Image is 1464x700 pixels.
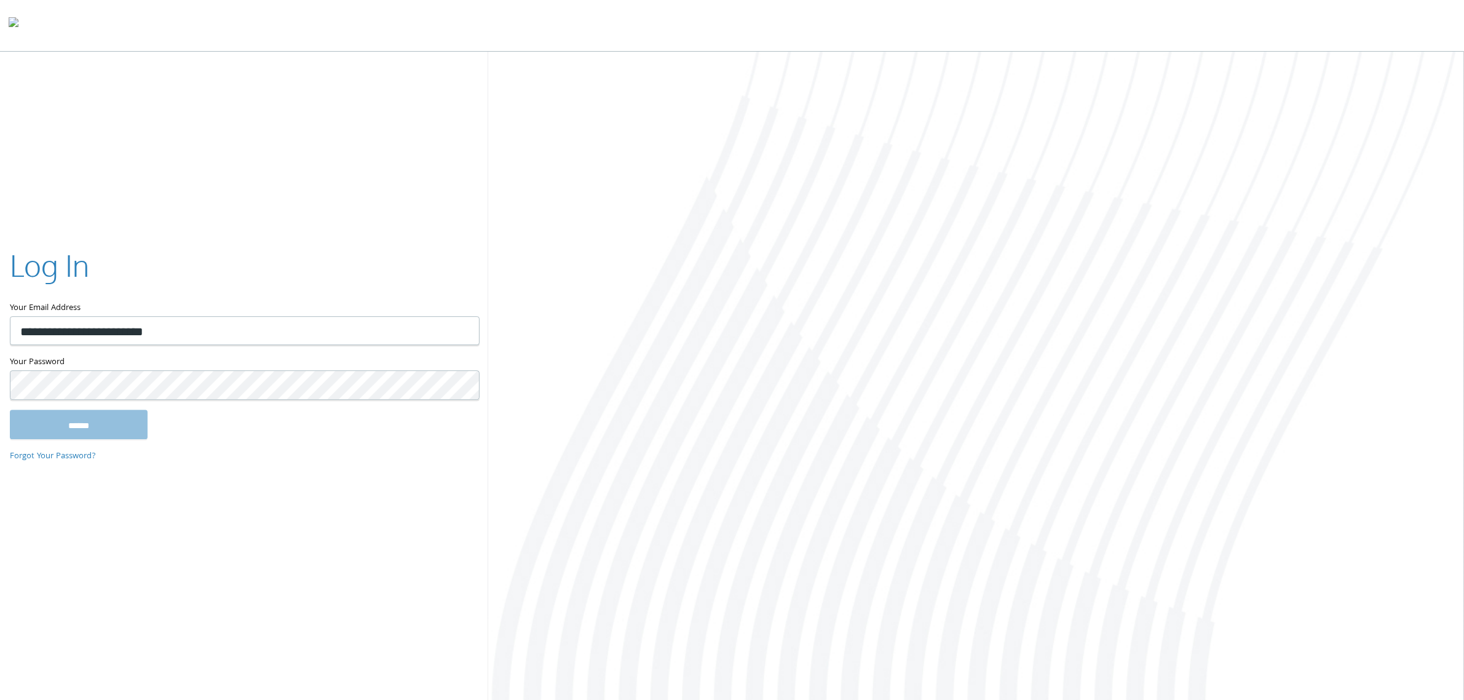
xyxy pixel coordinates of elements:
[455,324,470,338] keeper-lock: Open Keeper Popup
[10,450,96,463] a: Forgot Your Password?
[9,13,18,38] img: todyl-logo-dark.svg
[10,355,478,370] label: Your Password
[10,245,89,286] h2: Log In
[455,378,470,393] keeper-lock: Open Keeper Popup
